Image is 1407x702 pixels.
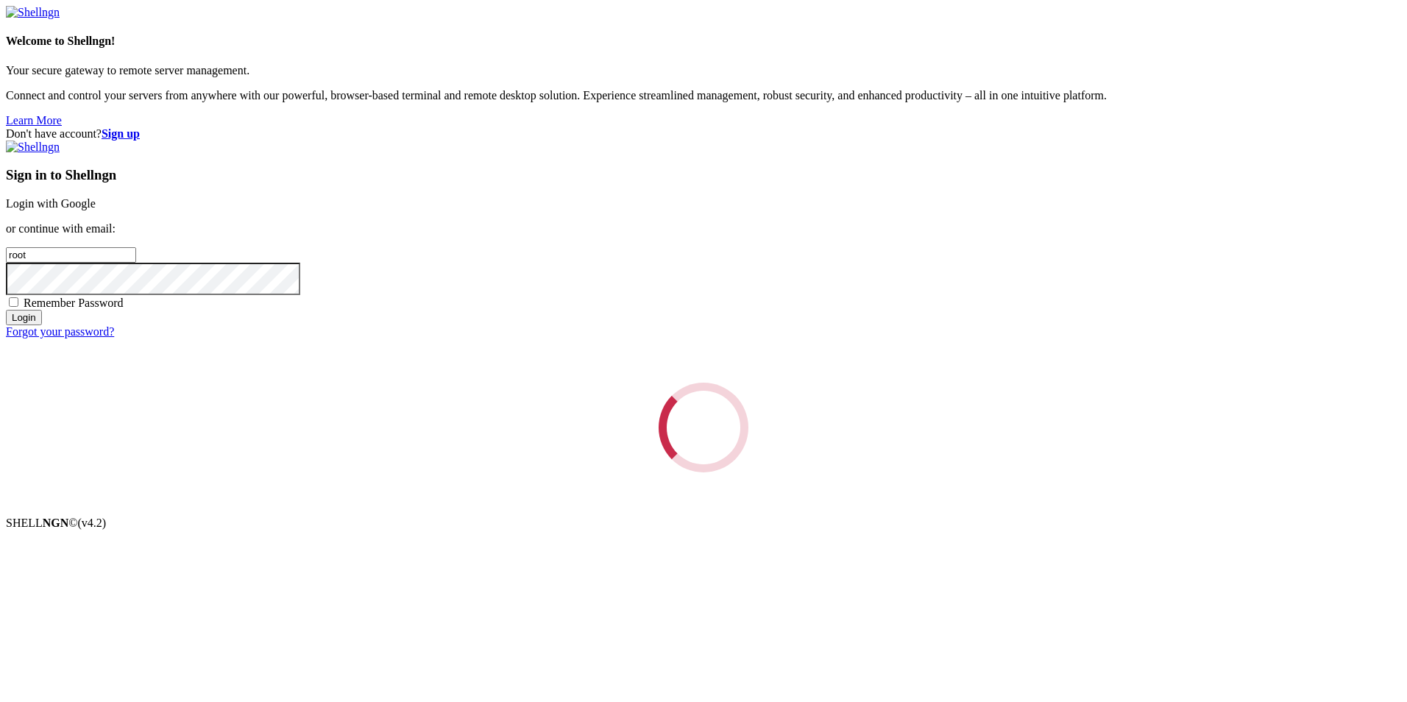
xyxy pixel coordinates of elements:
[6,325,114,338] a: Forgot your password?
[6,247,136,263] input: Email address
[6,35,1401,48] h4: Welcome to Shellngn!
[6,197,96,210] a: Login with Google
[6,6,60,19] img: Shellngn
[6,89,1401,102] p: Connect and control your servers from anywhere with our powerful, browser-based terminal and remo...
[6,310,42,325] input: Login
[654,378,752,476] div: Loading...
[24,297,124,309] span: Remember Password
[43,517,69,529] b: NGN
[6,222,1401,235] p: or continue with email:
[9,297,18,307] input: Remember Password
[6,127,1401,141] div: Don't have account?
[6,114,62,127] a: Learn More
[78,517,107,529] span: 4.2.0
[102,127,140,140] a: Sign up
[6,64,1401,77] p: Your secure gateway to remote server management.
[6,141,60,154] img: Shellngn
[6,517,106,529] span: SHELL ©
[6,167,1401,183] h3: Sign in to Shellngn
